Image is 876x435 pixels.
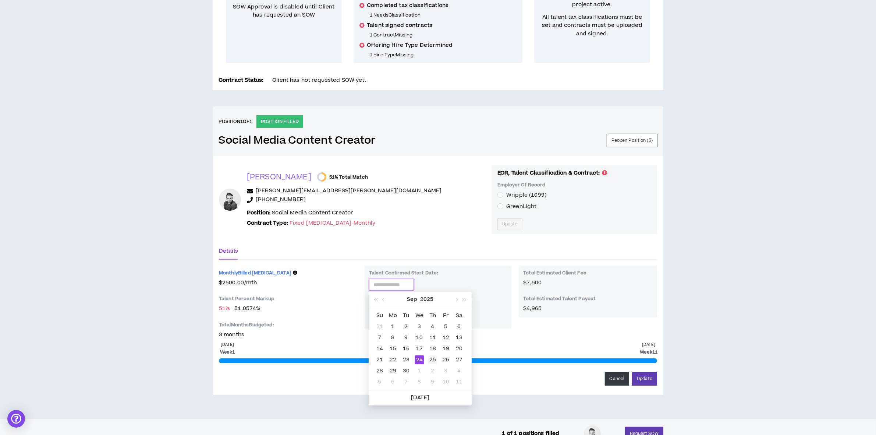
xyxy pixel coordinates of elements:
[370,52,517,58] p: 1 Hire Type Missing
[426,343,439,354] td: 2025-09-18
[373,376,386,387] td: 2025-10-05
[413,332,426,343] td: 2025-09-10
[375,366,384,375] div: 28
[413,365,426,376] td: 2025-10-01
[402,333,411,342] div: 9
[439,343,453,354] td: 2025-09-19
[428,378,437,386] div: 9
[523,270,653,279] p: Total Estimated Client Fee
[455,344,464,353] div: 20
[219,247,238,255] div: Details
[389,355,397,364] div: 22
[605,372,629,386] button: Cancel
[426,354,439,365] td: 2025-09-25
[219,322,274,328] span: Total Months Budgeted:
[415,333,424,342] div: 10
[389,378,397,386] div: 6
[272,76,366,84] span: Client has not requested SOW yet.
[428,355,437,364] div: 25
[219,118,252,125] h6: Position 1 of 1
[386,321,400,332] td: 2025-09-01
[642,342,655,347] p: [DATE]
[426,365,439,376] td: 2025-10-02
[219,270,291,276] span: Monthly Billed [MEDICAL_DATA]
[415,355,424,364] div: 24
[407,292,417,307] button: Sep
[386,343,400,354] td: 2025-09-15
[506,203,536,210] span: GreenLight
[375,355,384,364] div: 21
[373,343,386,354] td: 2025-09-14
[247,172,311,182] p: [PERSON_NAME]
[411,394,429,401] a: [DATE]
[453,365,466,376] td: 2025-10-04
[506,191,546,199] span: Wripple (1099)
[219,189,241,211] div: Chris H.
[221,342,234,347] p: [DATE]
[426,310,439,321] th: Th
[247,209,270,217] b: Position:
[441,333,450,342] div: 12
[400,310,413,321] th: Tu
[402,366,411,375] div: 30
[219,134,376,147] a: Social Media Content Creator
[455,333,464,342] div: 13
[455,355,464,364] div: 27
[386,332,400,343] td: 2025-09-08
[247,209,353,217] p: Social Media Content Creator
[413,376,426,387] td: 2025-10-08
[386,365,400,376] td: 2025-09-29
[370,32,517,38] p: 1 Contract Missing
[219,76,263,84] p: Contract Status:
[415,344,424,353] div: 17
[400,321,413,332] td: 2025-09-02
[439,365,453,376] td: 2025-10-03
[389,344,397,353] div: 15
[402,322,411,331] div: 2
[428,366,437,375] div: 2
[400,332,413,343] td: 2025-09-09
[523,305,542,312] span: $4,965
[367,42,453,49] span: Offering Hire Type Determined
[453,310,466,321] th: Sa
[441,366,450,375] div: 3
[441,344,450,353] div: 19
[640,349,657,355] p: Week 11
[415,322,424,331] div: 3
[497,218,522,230] button: Update
[375,378,384,386] div: 5
[7,410,25,428] div: Open Intercom Messenger
[413,310,426,321] th: We
[402,344,411,353] div: 16
[256,115,303,128] p: POSITION FILLED
[400,365,413,376] td: 2025-09-30
[386,354,400,365] td: 2025-09-22
[369,270,438,276] p: Talent Confirmed Start Date:
[426,376,439,387] td: 2025-10-09
[373,365,386,376] td: 2025-09-28
[441,355,450,364] div: 26
[453,321,466,332] td: 2025-09-06
[400,376,413,387] td: 2025-10-07
[373,310,386,321] th: Su
[413,343,426,354] td: 2025-09-17
[375,344,384,353] div: 14
[415,378,424,386] div: 8
[632,372,657,386] button: Update
[386,310,400,321] th: Mo
[389,333,397,342] div: 8
[439,354,453,365] td: 2025-09-26
[373,332,386,343] td: 2025-09-07
[441,322,450,331] div: 5
[256,196,306,204] a: [PHONE_NUMBER]
[413,354,426,365] td: 2025-09-24
[428,333,437,342] div: 11
[234,305,260,313] span: 51.0574 %
[389,322,397,331] div: 1
[375,322,384,331] div: 31
[375,333,384,342] div: 7
[415,366,424,375] div: 1
[233,3,334,19] span: SOW Approval is disabled until Client has requested an SOW
[367,22,432,29] span: Talent signed contracts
